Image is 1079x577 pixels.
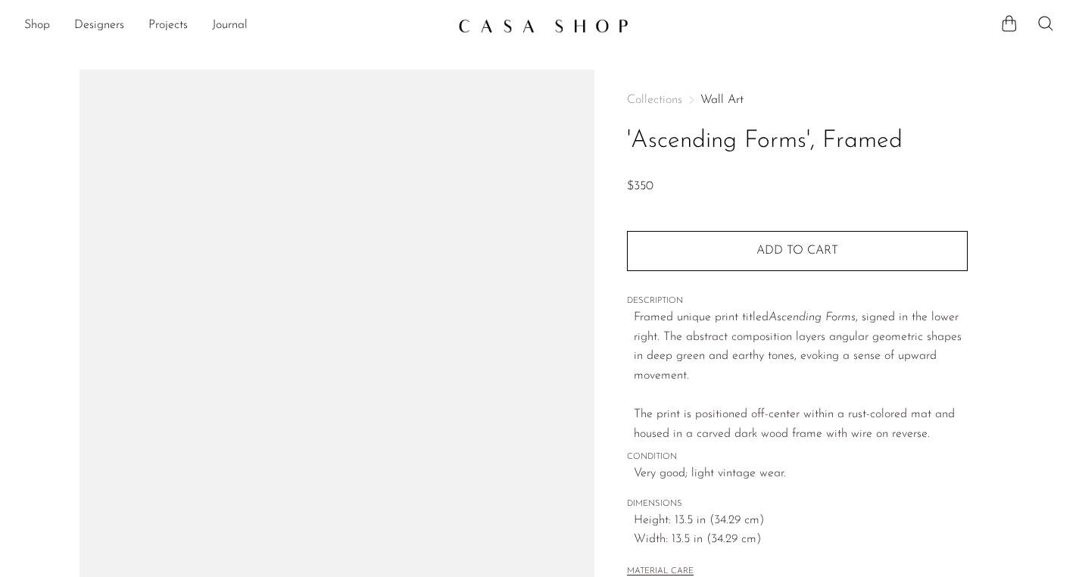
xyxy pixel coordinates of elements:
[627,94,968,106] nav: Breadcrumbs
[24,13,446,39] ul: NEW HEADER MENU
[627,295,968,308] span: DESCRIPTION
[148,16,188,36] a: Projects
[627,451,968,464] span: CONDITION
[634,464,968,484] span: Very good; light vintage wear.
[24,16,50,36] a: Shop
[769,311,856,323] em: Ascending Forms
[634,308,968,444] p: Framed unique print titled , signed in the lower right. The abstract composition layers angular g...
[24,13,446,39] nav: Desktop navigation
[627,122,968,161] h1: 'Ascending Forms', Framed
[627,231,968,270] button: Add to cart
[627,94,682,106] span: Collections
[700,94,744,106] a: Wall Art
[74,16,124,36] a: Designers
[634,530,968,550] span: Width: 13.5 in (34.29 cm)
[627,180,653,192] span: $350
[756,245,838,257] span: Add to cart
[212,16,248,36] a: Journal
[634,511,968,531] span: Height: 13.5 in (34.29 cm)
[627,497,968,511] span: DIMENSIONS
